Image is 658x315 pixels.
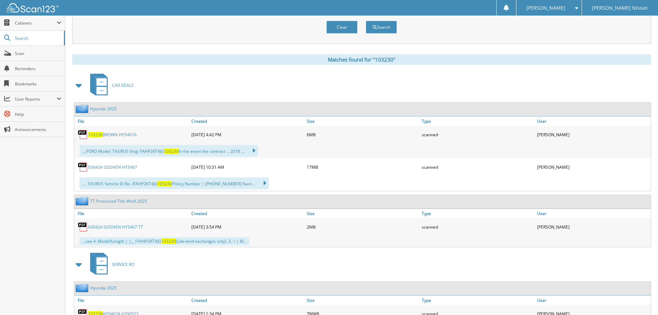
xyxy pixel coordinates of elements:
[623,282,658,315] iframe: Chat Widget
[161,238,176,244] span: 103230
[15,111,61,117] span: Help
[326,21,357,34] button: Clear
[112,261,134,267] span: SERVICE RO
[78,222,88,232] img: PDF.png
[190,160,305,174] div: [DATE] 10:31 AM
[79,177,269,189] div: .... TAURUS Vehicle ID No. IFAHP2KT4JG ‘Policy Number | [PHONE_NUMBER] Nam...
[78,129,88,140] img: PDF.png
[72,54,651,65] div: Matches found for "103230"
[15,66,61,72] span: Reminders
[90,285,117,291] a: Hyundai 2025
[190,128,305,141] div: [DATE] 4:42 PM
[190,220,305,234] div: [DATE] 3:54 PM
[420,128,535,141] div: scanned
[15,50,61,56] span: Scan
[305,128,420,141] div: 6MB
[366,21,397,34] button: Search
[112,82,134,88] span: CAR DEALS
[78,162,88,172] img: PDF.png
[76,284,90,292] img: folder2.png
[86,251,134,278] a: SERVICE RO
[76,104,90,113] img: folder2.png
[190,296,305,305] a: Created
[158,181,172,187] span: 103230
[74,209,190,218] a: File
[15,35,60,41] span: Search
[535,160,651,174] div: [PERSON_NAME]
[535,128,651,141] div: [PERSON_NAME]
[15,127,61,132] span: Announcements
[305,160,420,174] div: 17MB
[305,220,420,234] div: 2MB
[535,220,651,234] div: [PERSON_NAME]
[420,117,535,126] a: Type
[74,296,190,305] a: File
[526,6,565,10] span: [PERSON_NAME]
[79,237,249,245] div: ...cee 4. Model/Length | |__1FAHP2KT4JG (Like-kind exchanges only). 3, = | M...
[88,132,103,138] span: 103230
[90,198,147,204] a: TT Processed Title Work 2025
[420,220,535,234] div: scanned
[74,117,190,126] a: File
[15,81,61,87] span: Bookmarks
[90,106,117,112] a: Hyundai 2025
[305,117,420,126] a: Size
[88,132,137,138] a: 103230BROWN HY5467A
[535,209,651,218] a: User
[420,209,535,218] a: Type
[164,148,179,154] span: 103230
[305,209,420,218] a: Size
[86,72,134,99] a: CAR DEALS
[305,296,420,305] a: Size
[420,296,535,305] a: Type
[190,117,305,126] a: Created
[79,145,258,157] div: ...;FORD Model; TAURUS Ving: FAHP2KT4JG In the event the contract ... 2018 ...
[15,20,57,26] span: Cabinets
[76,197,90,205] img: folder2.png
[88,164,137,170] a: 030424 GOSHEN HY5467
[7,3,59,12] img: scan123-logo-white.svg
[15,96,57,102] span: User Reports
[535,117,651,126] a: User
[88,224,143,230] a: 030424 GOSHEN HY5467 TT
[592,6,648,10] span: [PERSON_NAME] Nissan
[420,160,535,174] div: scanned
[190,209,305,218] a: Created
[535,296,651,305] a: User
